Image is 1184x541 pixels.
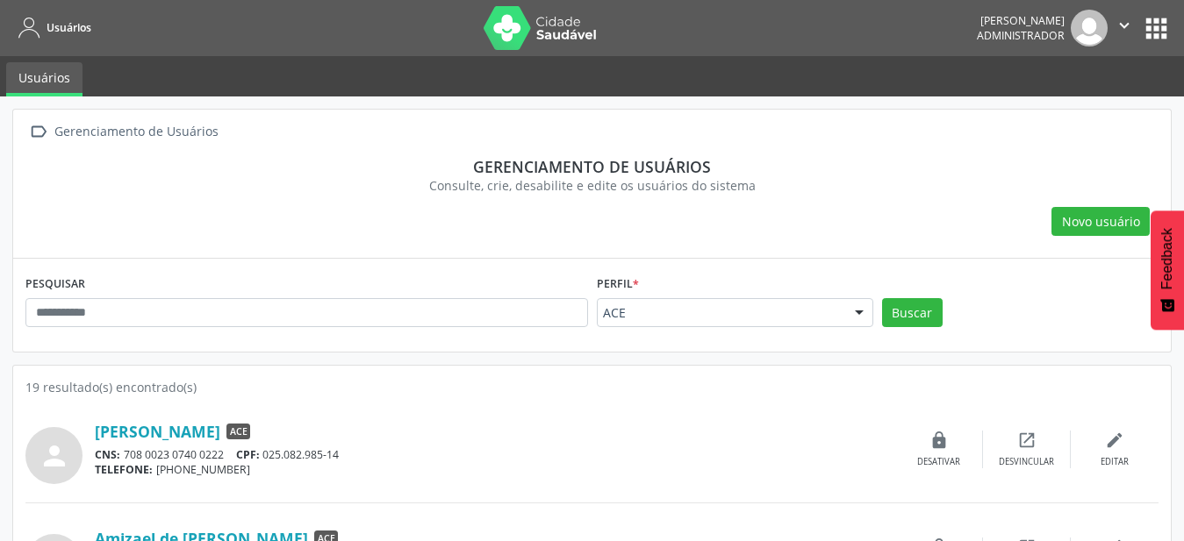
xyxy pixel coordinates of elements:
[236,447,260,462] span: CPF:
[977,13,1065,28] div: [PERSON_NAME]
[917,456,960,468] div: Desativar
[1071,10,1108,46] img: img
[95,462,895,477] div: [PHONE_NUMBER]
[882,298,943,328] button: Buscar
[95,462,153,477] span: TELEFONE:
[999,456,1054,468] div: Desvincular
[38,176,1146,195] div: Consulte, crie, desabilite e edite os usuários do sistema
[12,13,91,42] a: Usuários
[47,20,91,35] span: Usuários
[603,304,837,322] span: ACE
[51,119,221,145] div: Gerenciamento de Usuários
[1062,212,1140,231] span: Novo usuário
[39,440,70,472] i: person
[25,271,85,298] label: PESQUISAR
[1141,13,1172,44] button: apps
[95,422,220,441] a: [PERSON_NAME]
[95,447,120,462] span: CNS:
[1159,228,1175,289] span: Feedback
[1108,10,1141,46] button: 
[1151,210,1184,330] button: Feedback - Mostrar pesquisa
[25,378,1159,396] div: 19 resultado(s) encontrado(s)
[597,271,639,298] label: Perfil
[1051,207,1150,237] button: Novo usuário
[929,431,949,450] i: lock
[1115,16,1134,35] i: 
[6,62,83,96] a: Usuários
[1105,431,1124,450] i: edit
[977,28,1065,43] span: Administrador
[95,447,895,462] div: 708 0023 0740 0222 025.082.985-14
[25,119,51,145] i: 
[25,119,221,145] a:  Gerenciamento de Usuários
[226,424,250,439] span: ACE
[1017,431,1037,450] i: open_in_new
[38,157,1146,176] div: Gerenciamento de usuários
[1101,456,1129,468] div: Editar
